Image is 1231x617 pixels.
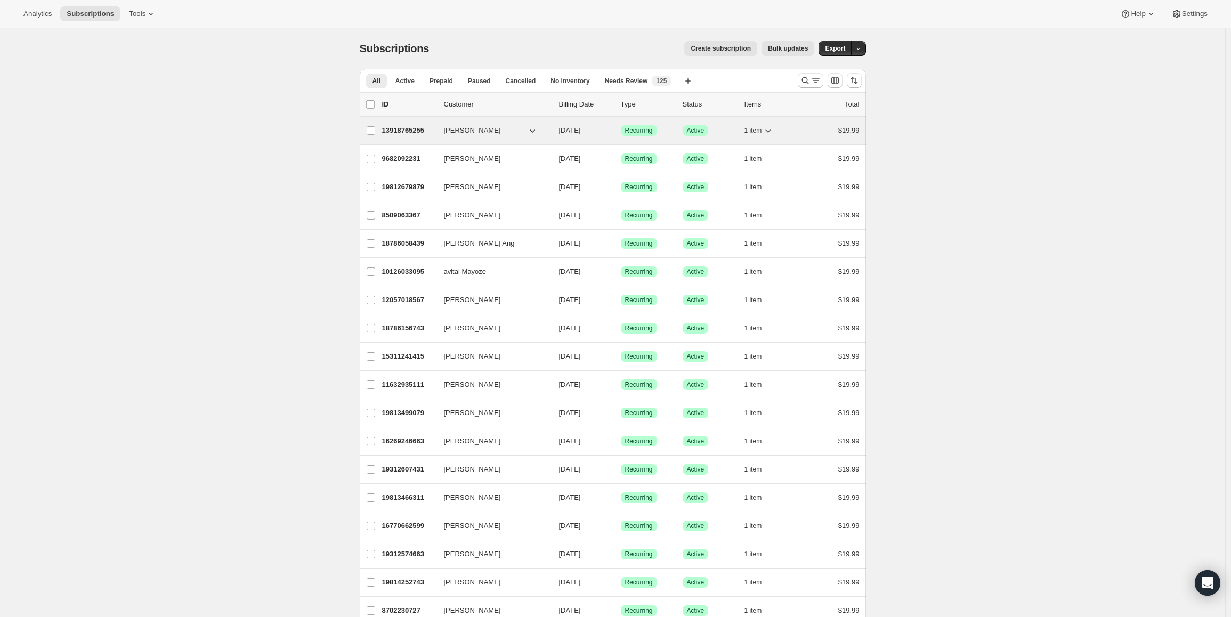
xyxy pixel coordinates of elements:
p: 8509063367 [382,210,435,221]
span: Active [687,126,704,135]
span: [DATE] [559,522,581,530]
span: [DATE] [559,352,581,360]
span: $19.99 [838,352,860,360]
span: 1 item [744,493,762,502]
span: 1 item [744,578,762,587]
div: 9682092231[PERSON_NAME][DATE]SuccessRecurringSuccessActive1 item$19.99 [382,151,860,166]
div: 11632935111[PERSON_NAME][DATE]SuccessRecurringSuccessActive1 item$19.99 [382,377,860,392]
span: 1 item [744,296,762,304]
div: IDCustomerBilling DateTypeStatusItemsTotal [382,99,860,110]
span: [DATE] [559,267,581,275]
span: Paused [468,77,491,85]
div: 18786156743[PERSON_NAME][DATE]SuccessRecurringSuccessActive1 item$19.99 [382,321,860,336]
span: Recurring [625,437,653,445]
div: 10126033095avital Mayoze[DATE]SuccessRecurringSuccessActive1 item$19.99 [382,264,860,279]
div: Items [744,99,798,110]
span: $19.99 [838,437,860,445]
span: [PERSON_NAME] [444,153,501,164]
span: Recurring [625,493,653,502]
button: 1 item [744,264,774,279]
span: $19.99 [838,522,860,530]
p: 16269246663 [382,436,435,446]
div: 19813466311[PERSON_NAME][DATE]SuccessRecurringSuccessActive1 item$19.99 [382,490,860,505]
p: 9682092231 [382,153,435,164]
span: [PERSON_NAME] [444,379,501,390]
span: 1 item [744,380,762,389]
button: Create subscription [684,41,757,56]
button: Tools [123,6,163,21]
button: 1 item [744,123,774,138]
span: $19.99 [838,606,860,614]
span: Active [687,578,704,587]
span: 1 item [744,324,762,332]
p: ID [382,99,435,110]
button: [PERSON_NAME] [438,320,544,337]
span: Analytics [23,10,52,18]
span: 1 item [744,409,762,417]
span: [DATE] [559,183,581,191]
span: $19.99 [838,493,860,501]
button: Sort the results [847,73,862,88]
p: 19812679879 [382,182,435,192]
span: [PERSON_NAME] [444,323,501,334]
button: [PERSON_NAME] [438,150,544,167]
button: 1 item [744,349,774,364]
button: [PERSON_NAME] [438,291,544,308]
span: Active [395,77,415,85]
button: 1 item [744,151,774,166]
div: 16269246663[PERSON_NAME][DATE]SuccessRecurringSuccessActive1 item$19.99 [382,434,860,449]
p: Billing Date [559,99,612,110]
button: 1 item [744,236,774,251]
button: 1 item [744,434,774,449]
span: Export [825,44,845,53]
span: Recurring [625,126,653,135]
p: Status [683,99,736,110]
button: Bulk updates [762,41,814,56]
span: $19.99 [838,380,860,388]
p: 19813466311 [382,492,435,503]
button: [PERSON_NAME] [438,178,544,196]
button: Create new view [679,74,697,88]
span: 1 item [744,239,762,248]
p: 8702230727 [382,605,435,616]
span: $19.99 [838,409,860,417]
div: 13918765255[PERSON_NAME][DATE]SuccessRecurringSuccessActive1 item$19.99 [382,123,860,138]
span: Needs Review [605,77,648,85]
span: Active [687,352,704,361]
p: 18786156743 [382,323,435,334]
span: $19.99 [838,296,860,304]
span: Cancelled [506,77,536,85]
span: Recurring [625,211,653,220]
p: 19814252743 [382,577,435,588]
button: [PERSON_NAME] [438,574,544,591]
span: Help [1131,10,1145,18]
span: 1 item [744,437,762,445]
span: $19.99 [838,126,860,134]
span: [DATE] [559,493,581,501]
div: Open Intercom Messenger [1195,570,1220,596]
span: [PERSON_NAME] [444,549,501,559]
button: Search and filter results [798,73,823,88]
span: All [372,77,380,85]
span: $19.99 [838,465,860,473]
span: [DATE] [559,409,581,417]
span: [PERSON_NAME] [444,408,501,418]
button: [PERSON_NAME] [438,376,544,393]
span: 1 item [744,267,762,276]
div: 19312607431[PERSON_NAME][DATE]SuccessRecurringSuccessActive1 item$19.99 [382,462,860,477]
span: $19.99 [838,183,860,191]
div: 19812679879[PERSON_NAME][DATE]SuccessRecurringSuccessActive1 item$19.99 [382,180,860,194]
span: [DATE] [559,380,581,388]
p: 13918765255 [382,125,435,136]
span: [DATE] [559,550,581,558]
span: Active [687,437,704,445]
span: [DATE] [559,578,581,586]
span: [DATE] [559,437,581,445]
button: [PERSON_NAME] [438,489,544,506]
button: 1 item [744,490,774,505]
span: Active [687,380,704,389]
span: Recurring [625,352,653,361]
span: [PERSON_NAME] [444,351,501,362]
span: Recurring [625,296,653,304]
span: 1 item [744,606,762,615]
